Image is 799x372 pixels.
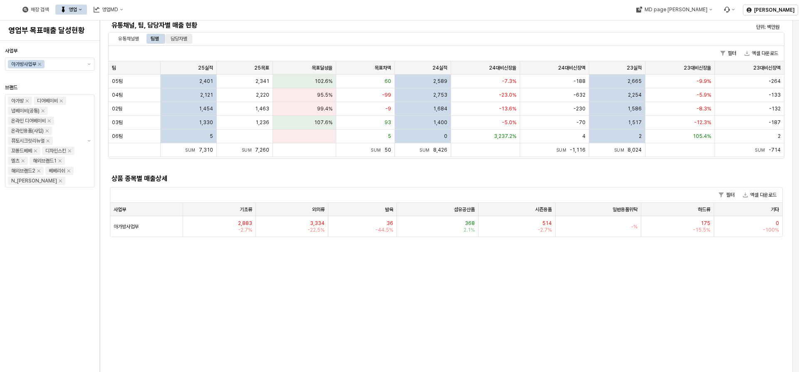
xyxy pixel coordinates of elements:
[385,206,393,213] span: 발육
[45,147,66,155] div: 디자인스킨
[45,129,49,132] div: Remove 온라인용품(사입)
[776,220,779,227] span: 0
[112,92,123,98] span: 04팀
[375,227,393,233] span: -44.5%
[644,7,707,12] div: MD page [PERSON_NAME]
[112,133,123,140] span: 06팀
[502,78,516,85] span: -7.3%
[11,127,44,135] div: 온라인용품(사입)
[185,147,199,152] span: Sum
[693,227,710,233] span: -15.5%
[11,107,40,115] div: 냅베이비(공통)
[255,105,269,112] span: 1,463
[433,78,447,85] span: 2,589
[317,105,333,112] span: 99.4%
[697,78,711,85] span: -9.9%
[465,220,475,227] span: 368
[60,99,63,102] div: Remove 디어베이비
[199,78,213,85] span: 2,401
[620,23,779,31] p: 단위: 백만원
[433,105,447,112] span: 1,684
[38,62,41,66] div: Remove 아가방사업부
[489,65,516,71] span: 24대비신장율
[694,119,711,126] span: -12.3%
[697,92,711,98] span: -5.9%
[385,105,391,112] span: -9
[256,119,269,126] span: 1,236
[242,147,256,152] span: Sum
[199,105,213,112] span: 1,454
[198,65,213,71] span: 25실적
[47,119,51,122] div: Remove 온라인 디어베이비
[419,147,433,152] span: Sum
[118,34,139,44] div: 유통채널별
[312,65,333,71] span: 목표달성율
[613,206,638,213] span: 일반용품위탁
[628,105,642,112] span: 1,586
[778,133,781,140] span: 2
[11,167,35,175] div: 해외브랜드2
[114,206,126,213] span: 사업부
[254,65,269,71] span: 25목표
[755,147,769,152] span: Sum
[199,119,213,126] span: 1,330
[573,105,586,112] span: -230
[11,147,32,155] div: 꼬똥드베베
[21,159,25,162] div: Remove 엘츠
[769,147,781,153] span: -714
[312,206,325,213] span: 외의류
[315,78,333,85] span: 102.6%
[573,78,586,85] span: -188
[769,78,781,85] span: -264
[769,119,781,126] span: -187
[171,34,187,44] div: 담당자별
[11,117,46,125] div: 온라인 디어베이비
[614,147,628,152] span: Sum
[739,190,780,200] button: 엑셀 다운로드
[741,48,782,58] button: 엑셀 다운로드
[771,206,779,213] span: 기타
[59,179,62,182] div: Remove N_이야이야오
[310,220,325,227] span: 3,334
[375,65,391,71] span: 목표차액
[753,65,781,71] span: 23대비신장액
[238,227,252,233] span: -2.7%
[433,147,447,153] span: 8,426
[25,99,29,102] div: Remove 아가방
[499,92,516,98] span: -23.0%
[17,5,54,15] div: 매장 검색
[256,78,269,85] span: 2,341
[11,177,57,185] div: N_[PERSON_NAME]
[112,105,122,112] span: 02팀
[444,133,447,140] span: 0
[535,206,552,213] span: 시즌용품
[67,169,70,172] div: Remove 베베리쉬
[11,157,20,165] div: 엘츠
[382,92,391,98] span: -99
[68,149,71,152] div: Remove 디자인스킨
[112,119,123,126] span: 03팀
[433,92,447,98] span: 2,753
[573,92,586,98] span: -632
[102,7,118,12] div: 영업MD
[717,48,739,58] button: 필터
[570,147,586,153] span: -1,116
[371,147,385,152] span: Sum
[494,133,516,140] span: 3,237.2%
[308,227,325,233] span: -22.5%
[199,147,213,153] span: 7,310
[112,21,612,30] h5: 유통채널, 팀, 담당자별 매출 현황
[715,190,738,200] button: 필터
[240,206,252,213] span: 기초류
[5,85,17,90] span: 브랜드
[754,7,794,13] p: [PERSON_NAME]
[719,5,739,15] div: Menu item 6
[5,48,17,54] span: 사업부
[34,149,37,152] div: Remove 꼬똥드베베
[112,65,116,71] span: 팀
[41,109,45,112] div: Remove 냅베이비(공통)
[31,7,49,12] div: 매장 검색
[538,227,552,233] span: -2.7%
[631,5,717,15] div: MD page 이동
[210,133,213,140] span: 5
